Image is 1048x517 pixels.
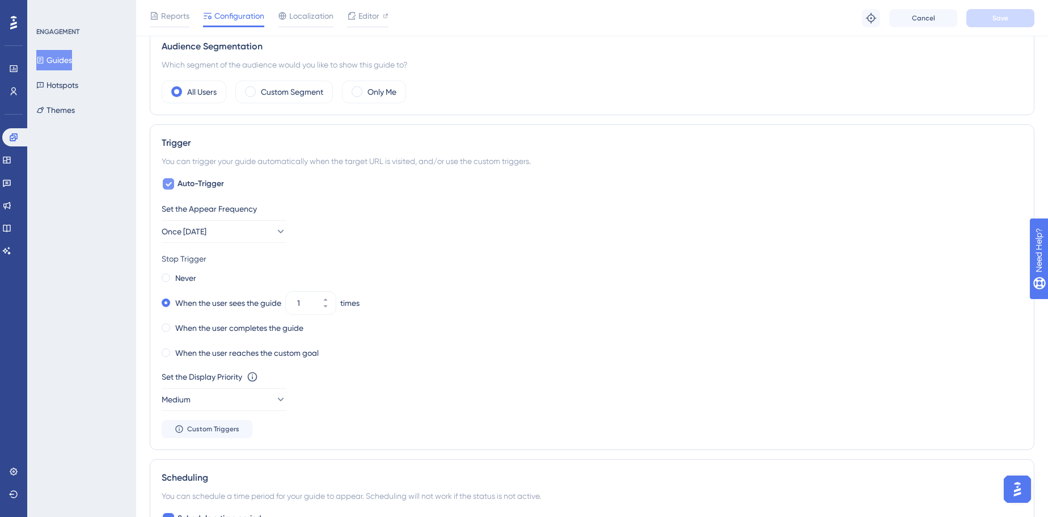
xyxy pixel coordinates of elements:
[162,154,1022,168] div: You can trigger your guide automatically when the target URL is visited, and/or use the custom tr...
[36,27,79,36] div: ENGAGEMENT
[175,271,196,285] label: Never
[162,40,1022,53] div: Audience Segmentation
[162,471,1022,485] div: Scheduling
[162,225,206,238] span: Once [DATE]
[162,370,242,384] div: Set the Display Priority
[187,85,217,99] label: All Users
[966,9,1034,27] button: Save
[178,177,224,191] span: Auto-Trigger
[289,9,333,23] span: Localization
[36,50,72,70] button: Guides
[162,388,286,411] button: Medium
[162,252,1022,266] div: Stop Trigger
[162,202,1022,216] div: Set the Appear Frequency
[161,9,189,23] span: Reports
[889,9,957,27] button: Cancel
[162,220,286,243] button: Once [DATE]
[340,296,360,310] div: times
[261,85,323,99] label: Custom Segment
[358,9,379,23] span: Editor
[175,321,303,335] label: When the user completes the guide
[162,393,191,406] span: Medium
[992,14,1008,23] span: Save
[162,136,1022,150] div: Trigger
[36,75,78,95] button: Hotspots
[27,3,71,16] span: Need Help?
[175,296,281,310] label: When the user sees the guide
[162,58,1022,72] div: Which segment of the audience would you like to show this guide to?
[36,100,75,120] button: Themes
[214,9,264,23] span: Configuration
[1000,472,1034,506] iframe: UserGuiding AI Assistant Launcher
[162,420,252,438] button: Custom Triggers
[912,14,935,23] span: Cancel
[187,424,239,434] span: Custom Triggers
[367,85,396,99] label: Only Me
[162,489,1022,503] div: You can schedule a time period for your guide to appear. Scheduling will not work if the status i...
[175,346,319,360] label: When the user reaches the custom goal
